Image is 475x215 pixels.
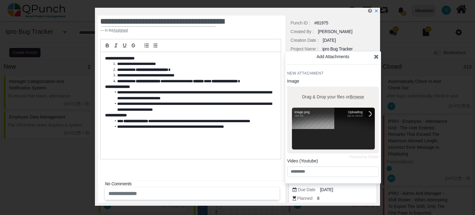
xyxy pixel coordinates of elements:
a: Powered by PQINA [349,156,379,158]
div: [PERSON_NAME] [318,28,353,35]
i: No Comments [105,181,131,186]
label: Drag & Drop your files or [300,92,366,102]
div: Punch ID : [291,20,310,26]
div: Due Date [298,187,315,193]
h4: New Attachment [287,71,379,76]
a: x [374,8,379,13]
span: Add Attachments [317,54,349,59]
label: Image [287,78,299,84]
footer: in list [100,28,249,33]
cite: Source Title [113,28,128,32]
div: Creation Date : [291,37,319,44]
span: [DATE] [320,187,333,193]
svg: x [374,9,379,13]
div: Created By : [291,28,314,35]
span: Browse [349,94,364,99]
div: [DATE] [323,37,336,44]
label: Video (Youtube) [287,158,318,164]
div: #81975 [314,20,328,26]
u: Assigned [113,28,128,32]
i: Edit Punch [368,8,372,13]
div: Project Name : [291,46,318,52]
span: 8 [317,195,319,202]
div: ipro Bug Tracker [322,46,353,52]
div: Planned [297,195,312,202]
